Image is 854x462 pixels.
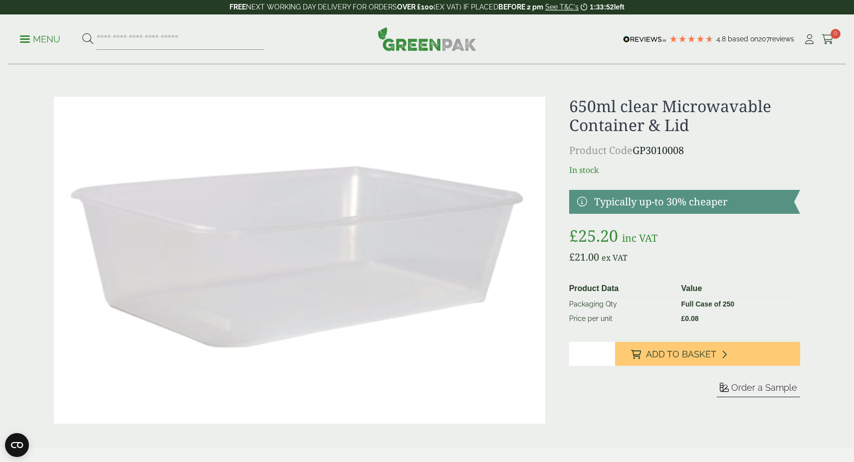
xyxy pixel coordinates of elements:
[728,35,758,43] span: Based on
[397,3,433,11] strong: OVER £100
[681,314,698,322] bdi: 0.08
[677,281,796,297] th: Value
[681,300,734,308] strong: Full Case of 250
[569,250,599,264] bdi: 21.00
[803,34,816,44] i: My Account
[545,3,579,11] a: See T&C's
[565,311,677,326] td: Price per unit
[569,144,633,157] span: Product Code
[681,314,685,322] span: £
[831,29,841,39] span: 0
[20,33,60,45] p: Menu
[758,35,770,43] span: 207
[614,3,625,11] span: left
[569,250,575,264] span: £
[378,27,476,51] img: GreenPak Supplies
[602,252,628,263] span: ex VAT
[5,433,29,457] button: Open CMP widget
[615,342,800,366] button: Add to Basket
[822,32,834,47] a: 0
[669,34,714,43] div: 4.79 Stars
[569,225,618,246] bdi: 25.20
[716,35,728,43] span: 4.8
[822,34,834,44] i: Cart
[569,164,800,176] p: In stock
[20,33,60,43] a: Menu
[623,36,666,43] img: REVIEWS.io
[565,297,677,311] td: Packaging Qty
[229,3,246,11] strong: FREE
[498,3,543,11] strong: BEFORE 2 pm
[565,281,677,297] th: Product Data
[569,143,800,158] p: GP3010008
[54,97,545,424] img: 3010008 650ml Microwavable Container & Lid
[569,97,800,135] h1: 650ml clear Microwavable Container & Lid
[717,382,800,397] button: Order a Sample
[770,35,794,43] span: reviews
[569,225,578,246] span: £
[731,382,797,393] span: Order a Sample
[646,349,716,360] span: Add to Basket
[622,231,657,245] span: inc VAT
[590,3,614,11] span: 1:33:52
